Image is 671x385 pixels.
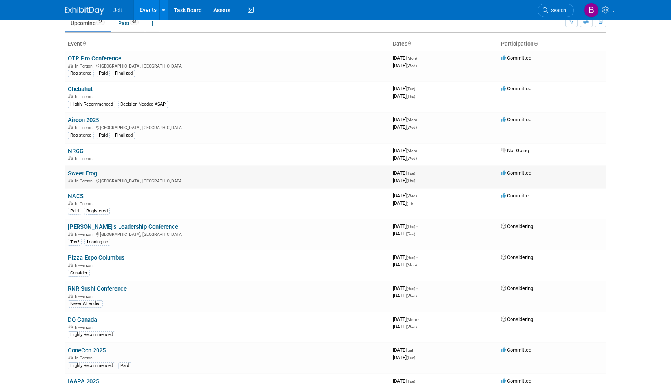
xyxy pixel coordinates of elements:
img: In-Person Event [68,325,73,329]
div: Finalized [113,132,135,139]
span: In-Person [75,156,95,161]
a: Sort by Start Date [407,40,411,47]
span: (Fri) [407,201,413,206]
img: In-Person Event [68,232,73,236]
div: Finalized [113,70,135,77]
img: ExhibitDay [65,7,104,15]
span: Committed [501,193,531,199]
span: [DATE] [393,124,417,130]
div: Paid [68,208,81,215]
span: (Wed) [407,294,417,298]
span: (Wed) [407,64,417,68]
a: Aircon 2025 [68,117,99,124]
div: Paid [97,132,110,139]
span: (Sun) [407,232,415,236]
span: In-Person [75,232,95,237]
span: [DATE] [393,62,417,68]
img: In-Person Event [68,125,73,129]
span: (Mon) [407,263,417,267]
div: [GEOGRAPHIC_DATA], [GEOGRAPHIC_DATA] [68,231,387,237]
a: Sweet Frog [68,170,97,177]
span: 98 [130,19,139,25]
span: (Thu) [407,224,415,229]
span: [DATE] [393,55,419,61]
span: Committed [501,170,531,176]
span: [DATE] [393,117,419,122]
div: Never Attended [68,300,103,307]
span: - [418,193,419,199]
span: [DATE] [393,347,417,353]
div: [GEOGRAPHIC_DATA], [GEOGRAPHIC_DATA] [68,62,387,69]
a: Sort by Participation Type [534,40,538,47]
span: (Wed) [407,125,417,130]
span: [DATE] [393,155,417,161]
div: Consider [68,270,90,277]
span: [DATE] [393,86,418,91]
span: Considering [501,254,533,260]
div: Highly Recommended [68,101,115,108]
a: NRCC [68,148,84,155]
a: Pizza Expo Columbus [68,254,125,261]
span: 25 [96,19,105,25]
span: [DATE] [393,378,418,384]
th: Participation [498,37,606,51]
img: In-Person Event [68,294,73,298]
span: (Wed) [407,156,417,161]
a: DQ Canada [68,316,97,323]
img: In-Person Event [68,94,73,98]
th: Event [65,37,390,51]
span: In-Person [75,125,95,130]
span: (Thu) [407,94,415,99]
span: (Mon) [407,149,417,153]
span: In-Person [75,263,95,268]
span: (Sat) [407,348,414,352]
span: [DATE] [393,254,418,260]
span: (Mon) [407,317,417,322]
div: Highly Recommended [68,331,115,338]
span: Committed [501,55,531,61]
span: In-Person [75,325,95,330]
span: (Sun) [407,255,415,260]
span: Committed [501,347,531,353]
img: In-Person Event [68,179,73,182]
img: In-Person Event [68,64,73,68]
span: [DATE] [393,177,415,183]
a: ConeCon 2025 [68,347,106,354]
span: [DATE] [393,316,419,322]
span: Committed [501,378,531,384]
span: [DATE] [393,293,417,299]
span: - [416,347,417,353]
img: In-Person Event [68,156,73,160]
span: In-Person [75,356,95,361]
div: Tax? [68,239,82,246]
span: - [416,378,418,384]
span: Considering [501,223,533,229]
span: (Tue) [407,356,415,360]
img: Brooke Valderrama [584,3,599,18]
div: [GEOGRAPHIC_DATA], [GEOGRAPHIC_DATA] [68,177,387,184]
a: NACS [68,193,84,200]
span: [DATE] [393,170,418,176]
span: (Tue) [407,379,415,383]
span: - [416,254,418,260]
a: Upcoming25 [65,16,111,31]
a: Search [538,4,574,17]
span: [DATE] [393,354,415,360]
span: Committed [501,86,531,91]
img: In-Person Event [68,356,73,359]
div: Registered [84,208,110,215]
span: - [416,170,418,176]
div: Registered [68,132,94,139]
a: Past98 [112,16,144,31]
span: (Thu) [407,179,415,183]
span: [DATE] [393,285,418,291]
span: [DATE] [393,223,418,229]
span: [DATE] [393,148,419,153]
span: - [416,223,418,229]
img: In-Person Event [68,201,73,205]
div: [GEOGRAPHIC_DATA], [GEOGRAPHIC_DATA] [68,124,387,130]
div: Decision Needed ASAP [118,101,168,108]
span: [DATE] [393,200,413,206]
span: In-Person [75,94,95,99]
span: In-Person [75,64,95,69]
